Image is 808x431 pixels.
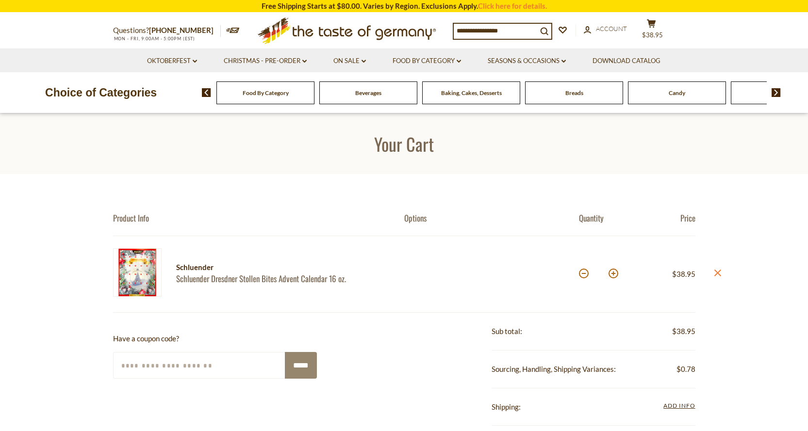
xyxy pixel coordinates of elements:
a: On Sale [333,56,366,66]
p: Have a coupon code? [113,333,317,345]
a: Breads [565,89,583,96]
a: Click here for details. [478,1,547,10]
a: Candy [669,89,685,96]
a: [PHONE_NUMBER] [149,26,214,34]
h1: Your Cart [30,133,778,155]
img: previous arrow [202,88,211,97]
a: Oktoberfest [147,56,197,66]
span: Sub total: [492,327,522,335]
div: Product Info [113,213,404,223]
span: $38.95 [642,31,663,39]
img: next arrow [772,88,781,97]
a: Food By Category [393,56,461,66]
span: Add Info [663,402,695,409]
span: MON - FRI, 9:00AM - 5:00PM (EST) [113,36,196,41]
a: Food By Category [243,89,289,96]
div: Price [637,213,695,223]
span: $0.78 [676,363,695,375]
button: $38.95 [637,19,666,43]
span: $38.95 [672,270,695,278]
span: $38.95 [672,325,695,337]
a: Beverages [355,89,381,96]
div: Options [404,213,579,223]
span: Account [596,25,627,32]
p: Questions? [113,24,221,37]
a: Schluender Dresdner Stollen Bites Advent Calendar 16 oz. [176,273,387,284]
div: Quantity [579,213,637,223]
img: Schluender Dresdner Stollen Bites Advent Calendar 16 oz. [113,248,162,297]
a: Seasons & Occasions [488,56,566,66]
span: Shipping: [492,402,521,411]
a: Baking, Cakes, Desserts [441,89,502,96]
a: Christmas - PRE-ORDER [224,56,307,66]
span: Sourcing, Handling, Shipping Variances: [492,365,616,373]
a: Download Catalog [593,56,660,66]
a: Account [584,24,627,34]
div: Schluender [176,261,387,273]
